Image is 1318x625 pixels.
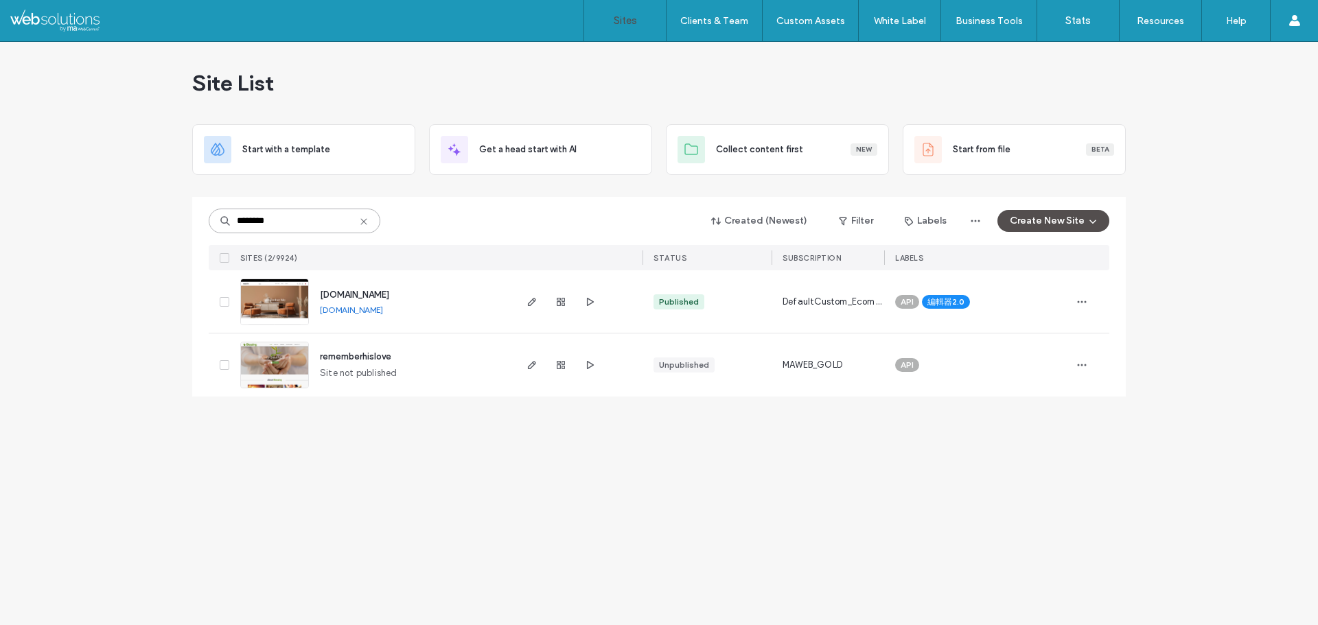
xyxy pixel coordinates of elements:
label: Stats [1065,14,1091,27]
label: White Label [874,15,926,27]
span: Help [31,10,59,22]
span: Get a head start with AI [479,143,577,156]
span: API [901,296,914,308]
a: [DOMAIN_NAME] [320,305,383,315]
span: Start with a template [242,143,330,156]
label: Business Tools [956,15,1023,27]
div: Published [659,296,699,308]
span: DefaultCustom_Ecom_Basic [783,295,884,309]
span: STATUS [654,253,686,263]
a: rememberhislove [320,351,391,362]
div: Start from fileBeta [903,124,1126,175]
div: Collect content firstNew [666,124,889,175]
label: Custom Assets [776,15,845,27]
div: New [851,143,877,156]
div: Start with a template [192,124,415,175]
button: Filter [825,210,887,232]
span: Site List [192,69,274,97]
span: Start from file [953,143,1010,156]
label: Clients & Team [680,15,748,27]
div: Beta [1086,143,1114,156]
label: Help [1226,15,1247,27]
span: LABELS [895,253,923,263]
div: Get a head start with AI [429,124,652,175]
label: Sites [614,14,637,27]
label: Resources [1137,15,1184,27]
button: Create New Site [997,210,1109,232]
button: Labels [892,210,959,232]
span: MAWEB_GOLD [783,358,842,372]
span: SITES (2/9924) [240,253,297,263]
div: Unpublished [659,359,709,371]
span: Collect content first [716,143,803,156]
span: SUBSCRIPTION [783,253,841,263]
button: Created (Newest) [700,210,820,232]
span: 編輯器2.0 [927,296,964,308]
span: Site not published [320,366,397,380]
a: [DOMAIN_NAME] [320,290,389,300]
span: API [901,359,914,371]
